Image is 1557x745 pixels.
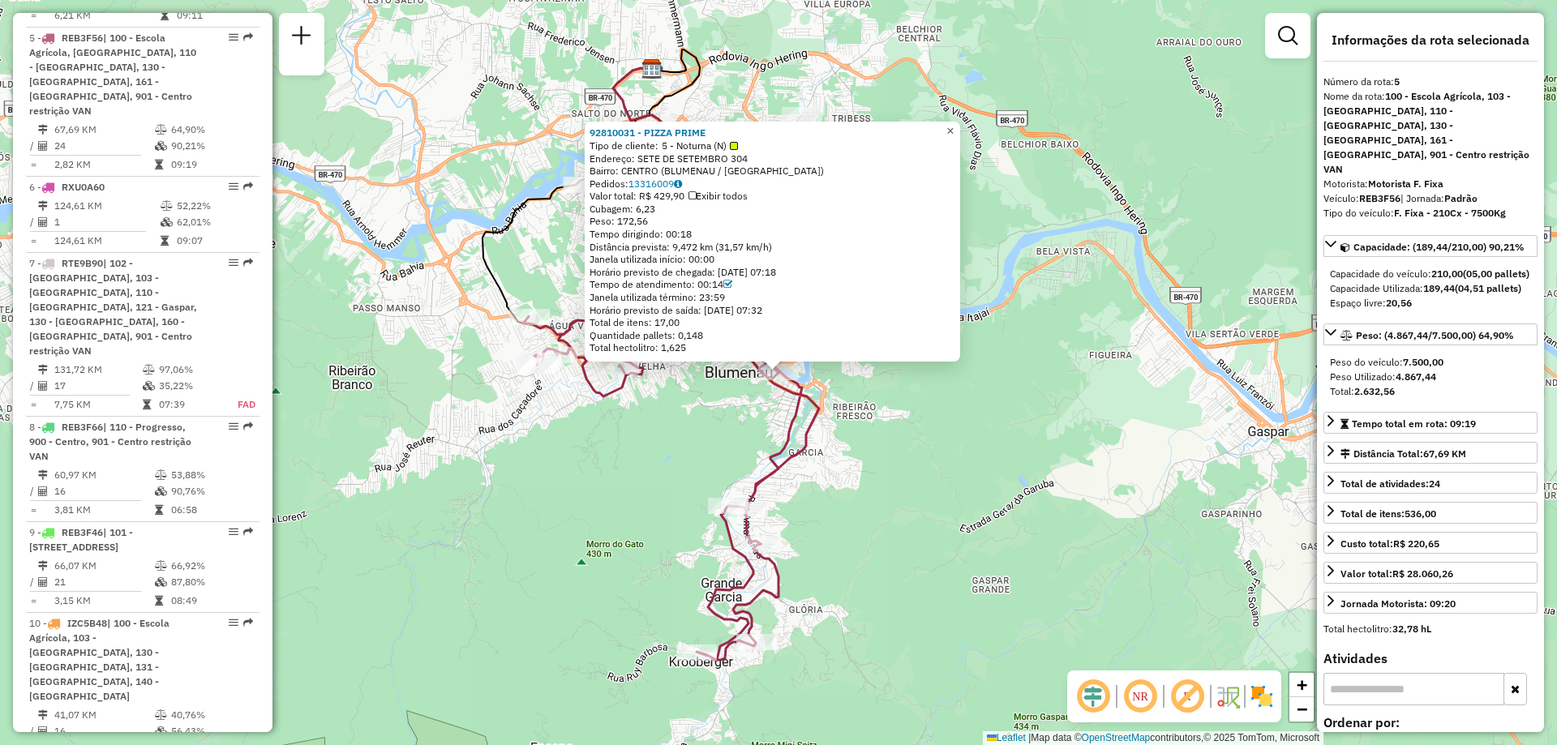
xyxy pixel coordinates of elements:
span: 6 - [29,181,105,193]
td: 97,06% [158,362,221,378]
div: Map data © contributors,© 2025 TomTom, Microsoft [983,731,1323,745]
div: Peso Utilizado: [1330,370,1531,384]
div: Horário previsto de chegada: [DATE] 07:18 [590,266,955,279]
div: Total de itens: 17,00 [590,316,955,329]
i: % de utilização do peso [161,201,173,211]
td: 35,22% [158,378,221,394]
td: 66,07 KM [54,558,154,574]
h4: Atividades [1323,651,1538,666]
div: Horário previsto de saída: [DATE] 07:32 [590,304,955,317]
em: Rota exportada [243,422,253,431]
em: Rota exportada [243,258,253,268]
div: Bairro: CENTRO (BLUMENAU / [GEOGRAPHIC_DATA]) [590,165,955,178]
i: Tempo total em rota [143,400,151,409]
span: Exibir rótulo [1168,677,1207,716]
span: Peso do veículo: [1330,356,1443,368]
span: 9 - [29,526,133,553]
td: 40,76% [170,707,252,723]
td: 2,82 KM [54,156,154,173]
em: Rota exportada [243,182,253,191]
div: Tipo de cliente: [590,139,955,152]
td: 17 [54,378,142,394]
div: Distância Total: [1340,447,1466,461]
strong: 32,78 hL [1392,623,1431,635]
i: Distância Total [38,365,48,375]
td: FAD [221,396,256,413]
strong: (04,51 pallets) [1455,282,1521,294]
i: Tempo total em rota [155,505,163,515]
strong: 189,44 [1423,282,1455,294]
i: Distância Total [38,201,48,211]
td: / [29,378,37,394]
strong: 20,56 [1386,297,1412,309]
i: Tempo total em rota [161,11,169,20]
td: 07:39 [158,396,221,413]
td: 90,76% [170,483,252,499]
div: Cubagem: 6,23 [590,203,955,216]
strong: 92810031 - PIZZA PRIME [590,126,706,139]
div: Valor total: [1340,567,1453,581]
div: Capacidade Utilizada: [1330,281,1531,296]
td: / [29,723,37,739]
td: 62,01% [176,214,253,230]
td: 64,90% [170,122,252,138]
em: Opções [229,258,238,268]
td: 124,61 KM [54,233,160,249]
td: = [29,233,37,249]
strong: (05,00 pallets) [1463,268,1529,280]
td: 66,92% [170,558,252,574]
div: Distância prevista: 9,472 km (31,57 km/h) [590,241,955,254]
div: Capacidade: (189,44/210,00) 90,21% [1323,260,1538,317]
td: = [29,593,37,609]
span: 10 - [29,617,169,702]
strong: F. Fixa - 210Cx - 7500Kg [1394,207,1506,219]
td: 60,97 KM [54,467,154,483]
a: Tempo total em rota: 09:19 [1323,412,1538,434]
td: 21 [54,574,154,590]
div: Espaço livre: [1330,296,1531,310]
td: 09:19 [170,156,252,173]
div: Tipo do veículo: [1323,206,1538,221]
div: Pedidos: [590,178,955,191]
span: REB3F46 [62,526,103,538]
span: Peso: (4.867,44/7.500,00) 64,90% [1356,329,1514,341]
span: 67,69 KM [1423,447,1466,460]
strong: R$ 28.060,26 [1392,567,1453,580]
td: 3,15 KM [54,593,154,609]
td: 16 [54,723,154,739]
i: % de utilização da cubagem [161,217,173,227]
td: 08:49 [170,593,252,609]
label: Ordenar por: [1323,713,1538,732]
span: | 102 - [GEOGRAPHIC_DATA], 103 - [GEOGRAPHIC_DATA], 110 - [GEOGRAPHIC_DATA], 121 - Gaspar, 130 - ... [29,257,197,357]
i: Total de Atividades [38,217,48,227]
td: 7,75 KM [54,396,142,413]
td: 06:58 [170,502,252,518]
a: 13316009 [628,178,682,190]
i: % de utilização da cubagem [155,726,167,736]
strong: 24 [1429,477,1440,490]
td: 90,21% [170,138,252,154]
td: 6,21 KM [54,7,160,24]
em: Rota exportada [243,618,253,627]
a: Total de atividades:24 [1323,472,1538,494]
i: Distância Total [38,470,48,480]
strong: Motorista F. Fixa [1368,178,1443,190]
i: Total de Atividades [38,381,48,391]
div: Total: [1330,384,1531,399]
div: Tempo dirigindo: 00:18 [590,228,955,241]
td: / [29,138,37,154]
i: % de utilização da cubagem [155,141,167,151]
span: | [1028,732,1031,743]
a: Custo total:R$ 220,65 [1323,532,1538,554]
a: Com service time [723,278,732,290]
td: 41,07 KM [54,707,154,723]
div: Veículo: [1323,191,1538,206]
td: = [29,7,37,24]
strong: Padrão [1444,192,1478,204]
div: Número da rota: [1323,75,1538,89]
a: Peso: (4.867,44/7.500,00) 64,90% [1323,323,1538,345]
div: Motorista: [1323,177,1538,191]
td: 53,88% [170,467,252,483]
i: Total de Atividades [38,726,48,736]
div: Peso: (4.867,44/7.500,00) 64,90% [1323,349,1538,405]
